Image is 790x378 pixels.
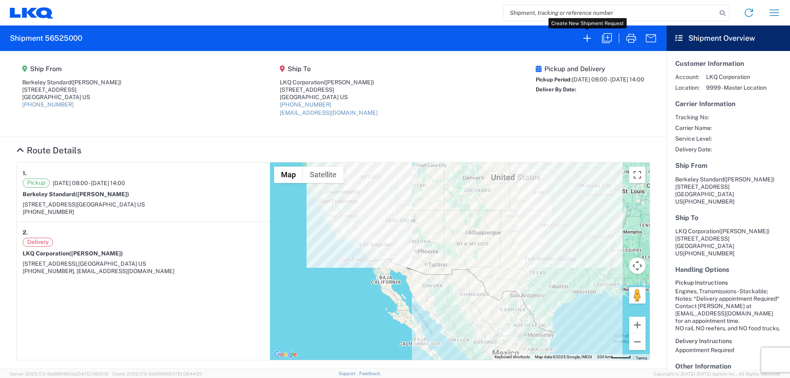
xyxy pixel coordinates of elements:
strong: 2. [23,227,28,238]
h5: Ship From [22,65,121,73]
a: Terms [636,356,647,360]
span: [GEOGRAPHIC_DATA] US [78,260,146,267]
span: Delivery [23,238,53,247]
button: Zoom in [629,317,646,333]
span: ([PERSON_NAME]) [75,191,129,197]
div: LKQ Corporation [280,79,378,86]
button: Show street map [274,167,303,183]
span: ([PERSON_NAME]) [69,250,123,257]
h5: Other Information [675,362,781,370]
h5: Carrier Information [675,100,781,108]
span: Pickup Period: [536,77,572,83]
span: [DATE] 08:00 - [DATE] 14:00 [53,179,125,187]
h5: Handling Options [675,266,781,274]
span: [PHONE_NUMBER] [683,250,734,257]
span: ([PERSON_NAME]) [719,228,769,234]
span: Server: 2025.17.0-16a969492de [10,371,109,376]
button: Drag Pegman onto the map to open Street View [629,287,646,304]
span: [STREET_ADDRESS], [23,260,78,267]
span: Account: [675,73,699,81]
header: Shipment Overview [667,26,790,51]
address: [GEOGRAPHIC_DATA] US [675,227,781,257]
h5: Ship From [675,162,781,169]
a: Open this area in Google Maps (opens a new window) [272,349,299,360]
a: Feedback [359,371,380,376]
span: Pickup [23,179,50,188]
div: Berkeley Standard [22,79,121,86]
strong: 1. [23,168,27,179]
span: ([PERSON_NAME]) [324,79,374,86]
h2: Shipment 56525000 [10,33,82,43]
strong: Berkeley Standard [23,191,129,197]
span: [STREET_ADDRESS] [675,183,730,190]
span: [DATE] 09:51:12 [77,371,109,376]
input: Shipment, tracking or reference number [504,5,717,21]
div: Engines, Transmissions - Stackable; Notes: *Delivery appointment Required* Contact [PERSON_NAME] ... [675,288,781,332]
span: Deliver By Date: [536,86,576,93]
span: 200 km [597,355,611,359]
div: Appointment Required [675,346,781,354]
button: Map Scale: 200 km per 44 pixels [595,354,633,360]
span: Service Level: [675,135,712,142]
a: [EMAIL_ADDRESS][DOMAIN_NAME] [280,109,378,116]
span: Location: [675,84,699,91]
span: [DATE] 08:00 - [DATE] 14:00 [572,76,644,83]
a: Hide Details [16,145,81,155]
div: [PHONE_NUMBER], [EMAIL_ADDRESS][DOMAIN_NAME] [23,267,264,275]
h5: Ship To [280,65,378,73]
div: [STREET_ADDRESS] [22,86,121,93]
div: [STREET_ADDRESS] [280,86,378,93]
h5: Pickup and Delivery [536,65,644,73]
h5: Ship To [675,214,781,222]
h6: Pickup Instructions [675,279,781,286]
span: [GEOGRAPHIC_DATA] US [77,201,145,208]
span: Carrier Name: [675,124,712,132]
span: [PHONE_NUMBER] [683,198,734,205]
button: Keyboard shortcuts [495,354,530,360]
strong: LKQ Corporation [23,250,123,257]
span: [DATE] 08:44:20 [167,371,202,376]
span: ([PERSON_NAME]) [71,79,121,86]
h6: Delivery Instructions [675,338,781,345]
span: Delivery Date: [675,146,712,153]
h5: Customer Information [675,60,781,67]
span: [STREET_ADDRESS] [23,201,77,208]
button: Show satellite imagery [303,167,344,183]
div: [PHONE_NUMBER] [23,208,264,216]
img: Google [272,349,299,360]
a: [PHONE_NUMBER] [280,101,331,108]
button: Toggle fullscreen view [629,167,646,183]
span: Copyright © [DATE]-[DATE] Agistix Inc., All Rights Reserved [653,370,780,378]
span: LKQ Corporation [706,73,767,81]
span: Map data ©2025 Google, INEGI [535,355,592,359]
span: ([PERSON_NAME]) [724,176,774,183]
span: Client: 2025.17.0-5dd568f [112,371,202,376]
button: Zoom out [629,334,646,350]
button: Map camera controls [629,257,646,274]
span: 9999 - Master Location [706,84,767,91]
span: LKQ Corporation [STREET_ADDRESS] [675,228,769,242]
address: [GEOGRAPHIC_DATA] US [675,176,781,205]
a: [PHONE_NUMBER] [22,101,74,108]
div: [GEOGRAPHIC_DATA] US [22,93,121,101]
span: Tracking No: [675,114,712,121]
a: Support [339,371,359,376]
span: Berkeley Standard [675,176,724,183]
div: [GEOGRAPHIC_DATA] US [280,93,378,101]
